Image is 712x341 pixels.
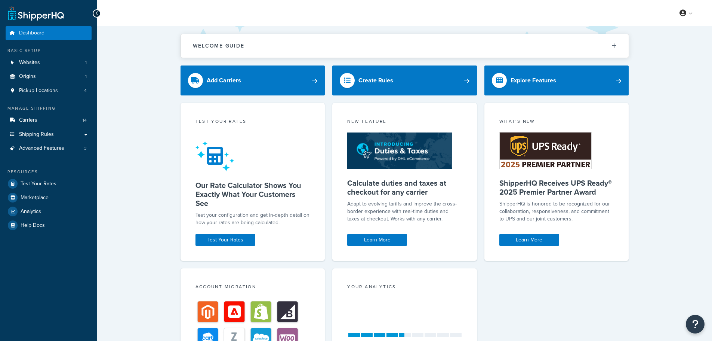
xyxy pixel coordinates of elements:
[181,66,325,95] a: Add Carriers
[19,145,64,152] span: Advanced Features
[195,181,310,208] h5: Our Rate Calculator Shows You Exactly What Your Customers See
[484,66,629,95] a: Explore Features
[84,88,87,94] span: 4
[358,75,393,86] div: Create Rules
[85,73,87,80] span: 1
[181,34,629,58] button: Welcome Guide
[193,43,244,49] h2: Welcome Guide
[84,145,87,152] span: 3
[6,48,92,54] div: Basic Setup
[6,219,92,232] a: Help Docs
[6,141,92,155] li: Advanced Features
[21,181,56,187] span: Test Your Rates
[19,117,37,124] span: Carriers
[347,283,462,292] div: Your Analytics
[6,205,92,218] a: Analytics
[21,208,41,215] span: Analytics
[195,211,310,226] div: Test your configuration and get in-depth detail on how your rates are being calculated.
[19,30,44,36] span: Dashboard
[6,177,92,191] a: Test Your Rates
[19,131,54,138] span: Shipping Rules
[21,222,45,229] span: Help Docs
[195,118,310,127] div: Test your rates
[347,234,407,246] a: Learn More
[19,73,36,80] span: Origins
[85,60,87,66] span: 1
[332,66,477,95] a: Create Rules
[347,200,462,223] p: Adapt to evolving tariffs and improve the cross-border experience with real-time duties and taxes...
[499,200,614,223] p: ShipperHQ is honored to be recognized for our collaboration, responsiveness, and commitment to UP...
[6,105,92,112] div: Manage Shipping
[511,75,556,86] div: Explore Features
[195,234,255,246] a: Test Your Rates
[6,141,92,155] a: Advanced Features3
[6,169,92,175] div: Resources
[195,283,310,292] div: Account Migration
[6,56,92,70] a: Websites1
[499,179,614,197] h5: ShipperHQ Receives UPS Ready® 2025 Premier Partner Award
[6,84,92,98] li: Pickup Locations
[6,70,92,83] a: Origins1
[347,179,462,197] h5: Calculate duties and taxes at checkout for any carrier
[6,128,92,141] a: Shipping Rules
[6,191,92,204] a: Marketplace
[686,315,705,334] button: Open Resource Center
[83,117,87,124] span: 14
[6,84,92,98] a: Pickup Locations4
[6,56,92,70] li: Websites
[6,113,92,127] a: Carriers14
[6,26,92,40] a: Dashboard
[19,88,58,94] span: Pickup Locations
[6,70,92,83] li: Origins
[347,118,462,127] div: New Feature
[6,113,92,127] li: Carriers
[499,234,559,246] a: Learn More
[19,60,40,66] span: Websites
[499,118,614,127] div: What's New
[21,195,49,201] span: Marketplace
[207,75,241,86] div: Add Carriers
